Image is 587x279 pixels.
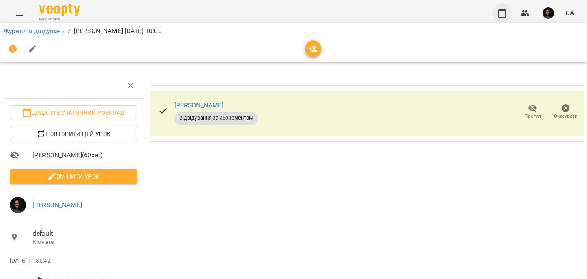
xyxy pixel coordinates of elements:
[10,257,137,265] p: [DATE] 11:35:42
[525,113,541,120] span: Прогул
[549,100,582,123] button: Скасувати
[554,113,578,120] span: Скасувати
[16,129,130,139] span: Повторити цей урок
[16,108,130,118] span: Додати в статичний розклад
[10,127,137,141] button: Повторити цей урок
[39,4,80,16] img: Voopty Logo
[33,238,137,246] p: Кімната
[10,105,137,120] button: Додати в статичний розклад
[74,26,162,36] p: [PERSON_NAME] [DATE] 10:00
[3,26,584,36] nav: breadcrumb
[10,197,26,213] img: 3b3145ad26fe4813cc7227c6ce1adc1c.jpg
[3,27,65,35] a: Журнал відвідувань
[10,3,29,23] button: Menu
[33,150,137,160] span: [PERSON_NAME] ( 60 хв. )
[543,7,554,19] img: 3b3145ad26fe4813cc7227c6ce1adc1c.jpg
[174,101,224,109] a: [PERSON_NAME]
[39,17,80,22] span: For Business
[33,229,137,239] span: default
[562,5,577,20] button: UA
[16,172,130,181] span: Змінити урок
[565,9,574,17] span: UA
[68,26,71,36] li: /
[33,201,82,209] a: [PERSON_NAME]
[516,100,549,123] button: Прогул
[10,169,137,184] button: Змінити урок
[174,114,258,122] span: Відвідування за абонементом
